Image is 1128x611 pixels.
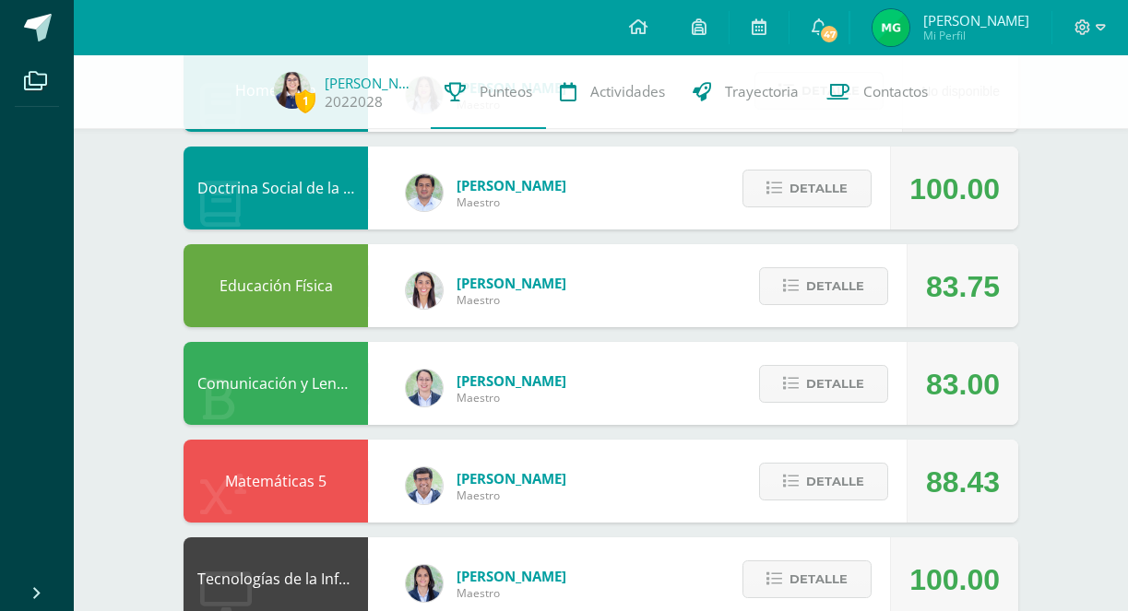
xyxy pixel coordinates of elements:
[926,441,1000,523] div: 88.43
[790,171,848,206] span: Detalle
[406,467,443,504] img: 26a2302f57c9c751ee06aea91ca1948d.png
[431,55,546,129] a: Punteos
[546,55,679,129] a: Actividades
[457,292,566,308] span: Maestro
[742,170,872,207] button: Detalle
[325,92,383,112] a: 2022028
[759,463,888,500] button: Detalle
[813,55,942,129] a: Contactos
[759,267,888,305] button: Detalle
[457,390,566,405] span: Maestro
[325,74,417,92] a: [PERSON_NAME]
[457,469,566,488] span: [PERSON_NAME]
[406,565,443,602] img: 7489ccb779e23ff9f2c3e89c21f82ed0.png
[457,371,566,390] span: [PERSON_NAME]
[457,194,566,210] span: Maestro
[406,370,443,406] img: bdeda482c249daf2390eb3a441c038f2.png
[457,488,566,503] span: Maestro
[819,24,839,44] span: 47
[923,28,1029,43] span: Mi Perfil
[590,82,665,101] span: Actividades
[457,176,566,194] span: [PERSON_NAME]
[457,274,566,292] span: [PERSON_NAME]
[457,585,566,601] span: Maestro
[480,82,532,101] span: Punteos
[806,464,864,499] span: Detalle
[184,342,368,425] div: Comunicación y Lenguaje L3 (Inglés) 5
[457,567,566,585] span: [PERSON_NAME]
[873,9,909,46] img: 65a2dd4b14113509b05b34356bae3078.png
[923,11,1029,29] span: [PERSON_NAME]
[184,147,368,229] div: Doctrina Social de la Iglesia
[909,147,1000,230] div: 100.00
[679,55,813,129] a: Trayectoria
[406,174,443,211] img: f767cae2d037801592f2ba1a5db71a2a.png
[742,560,872,598] button: Detalle
[806,367,864,401] span: Detalle
[926,245,1000,328] div: 83.75
[790,562,848,596] span: Detalle
[725,82,799,101] span: Trayectoria
[406,272,443,309] img: 68dbb99899dc55733cac1a14d9d2f825.png
[274,72,311,109] img: 177d6f3c39502df300e75e20725aac4d.png
[806,269,864,303] span: Detalle
[184,440,368,523] div: Matemáticas 5
[759,365,888,403] button: Detalle
[863,82,928,101] span: Contactos
[926,343,1000,426] div: 83.00
[295,89,315,112] span: 1
[184,244,368,327] div: Educación Física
